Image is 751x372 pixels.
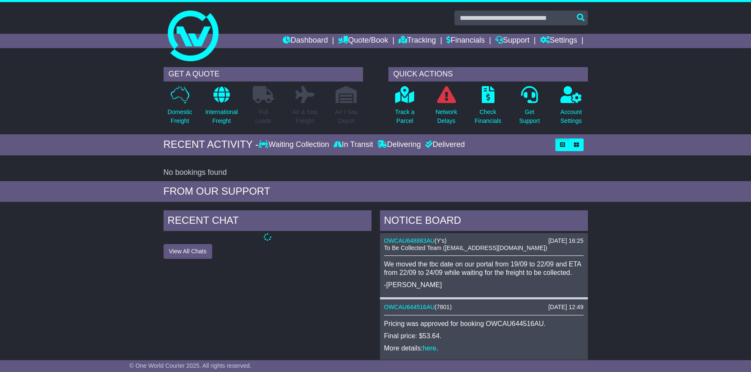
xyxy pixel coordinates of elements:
div: Delivering [375,140,423,149]
div: ( ) [384,237,584,244]
a: Quote/Book [338,34,388,48]
div: RECENT ACTIVITY - [164,138,259,151]
a: DomesticFreight [167,86,192,130]
p: Final price: $53.64. [384,332,584,340]
div: ( ) [384,304,584,311]
a: here [423,345,436,352]
a: InternationalFreight [205,86,238,130]
a: Support [495,34,530,48]
a: Settings [540,34,577,48]
a: Track aParcel [395,86,415,130]
p: We moved the tbc date on our portal from 19/09 to 22/09 and ETA from 22/09 to 24/09 while waiting... [384,260,584,276]
p: More details: . [384,344,584,352]
p: Domestic Freight [167,108,192,125]
p: International Freight [205,108,238,125]
a: OWCAU648883AU [384,237,435,244]
p: Check Financials [475,108,501,125]
a: GetSupport [519,86,540,130]
div: FROM OUR SUPPORT [164,185,588,198]
button: View All Chats [164,244,212,259]
span: Y's [437,237,445,244]
a: CheckFinancials [474,86,502,130]
div: No bookings found [164,168,588,177]
span: To Be Collected Team ([EMAIL_ADDRESS][DOMAIN_NAME]) [384,244,547,251]
span: 7801 [437,304,450,310]
p: Account Settings [560,108,582,125]
a: Tracking [399,34,436,48]
div: QUICK ACTIONS [388,67,588,81]
div: [DATE] 16:25 [548,237,583,244]
a: OWCAU644516AU [384,304,435,310]
p: Full Loads [253,108,274,125]
p: Air & Sea Freight [292,108,317,125]
a: AccountSettings [560,86,582,130]
div: In Transit [331,140,375,149]
span: © One World Courier 2025. All rights reserved. [129,362,251,369]
p: Track a Parcel [395,108,415,125]
div: Delivered [423,140,465,149]
a: NetworkDelays [435,86,457,130]
div: NOTICE BOARD [380,210,588,233]
div: [DATE] 12:49 [548,304,583,311]
p: Get Support [519,108,540,125]
p: -[PERSON_NAME] [384,281,584,289]
p: Network Delays [435,108,457,125]
div: RECENT CHAT [164,210,371,233]
p: Pricing was approved for booking OWCAU644516AU. [384,320,584,328]
p: Air / Sea Depot [335,108,358,125]
div: GET A QUOTE [164,67,363,81]
a: Financials [446,34,485,48]
div: Waiting Collection [259,140,331,149]
a: Dashboard [283,34,328,48]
